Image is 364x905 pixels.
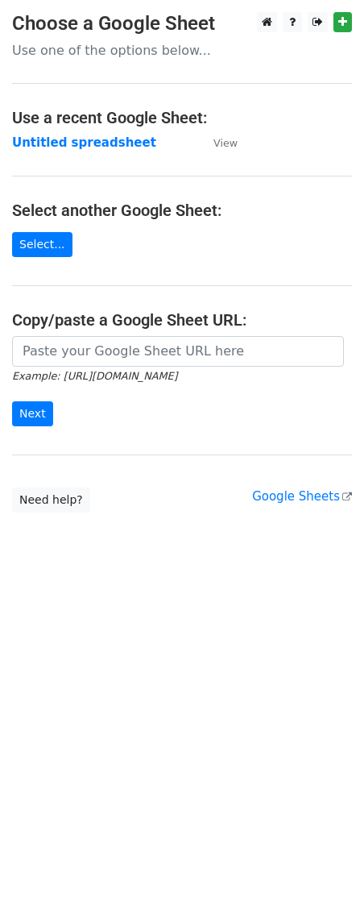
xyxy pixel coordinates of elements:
[12,488,90,513] a: Need help?
[12,108,352,127] h4: Use a recent Google Sheet:
[197,135,238,150] a: View
[12,336,344,367] input: Paste your Google Sheet URL here
[252,489,352,504] a: Google Sheets
[12,135,156,150] a: Untitled spreadsheet
[12,310,352,330] h4: Copy/paste a Google Sheet URL:
[12,370,177,382] small: Example: [URL][DOMAIN_NAME]
[12,401,53,426] input: Next
[12,201,352,220] h4: Select another Google Sheet:
[12,232,72,257] a: Select...
[12,12,352,35] h3: Choose a Google Sheet
[12,42,352,59] p: Use one of the options below...
[213,137,238,149] small: View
